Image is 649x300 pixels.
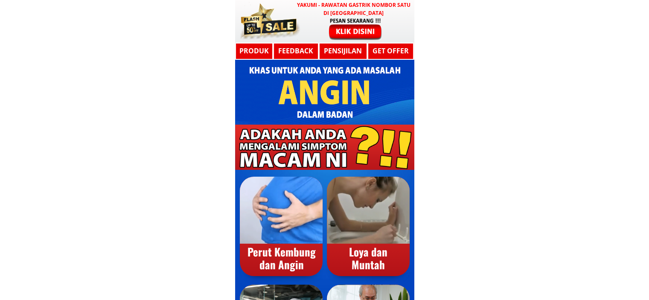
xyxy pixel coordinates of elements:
div: Perut Kembung dan Angin [240,245,323,271]
div: Loya dan Muntah [327,245,410,271]
h3: Feedback [274,46,318,57]
h3: Pensijilan [322,46,364,57]
h3: GET OFFER [370,46,412,57]
h3: YAKUMI - Rawatan Gastrik Nombor Satu di [GEOGRAPHIC_DATA] [295,1,412,17]
h3: Produk [235,46,273,57]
